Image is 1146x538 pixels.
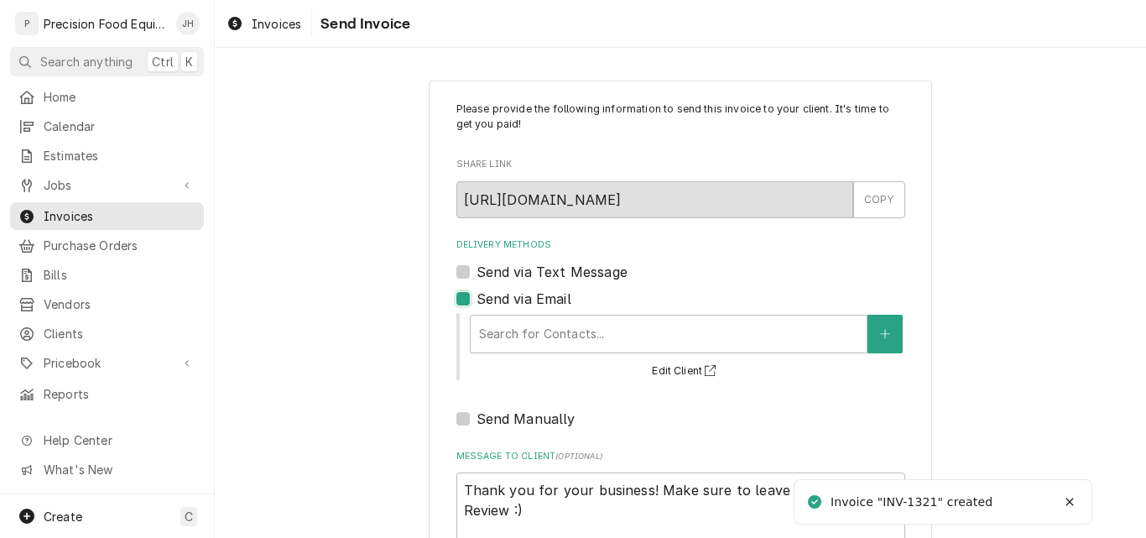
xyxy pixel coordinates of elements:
div: JH [176,12,200,35]
a: Go to Jobs [10,171,204,199]
span: Invoices [44,207,195,225]
p: Please provide the following information to send this invoice to your client. It's time to get yo... [456,102,905,133]
span: Help Center [44,431,194,449]
div: Delivery Methods [456,238,905,429]
span: Bills [44,266,195,284]
a: Estimates [10,142,204,170]
button: Edit Client [649,361,722,382]
span: Search anything [40,53,133,71]
span: Create [44,509,82,524]
span: Calendar [44,118,195,135]
a: Invoices [10,202,204,230]
svg: Create New Contact [880,328,890,340]
span: Purchase Orders [44,237,195,254]
a: Vendors [10,290,204,318]
a: Home [10,83,204,111]
a: Calendar [10,112,204,140]
div: Precision Food Equipment LLC [44,15,167,33]
span: Home [44,88,195,106]
span: Estimates [44,147,195,165]
div: Share Link [456,158,905,217]
span: Send Invoice [315,13,410,35]
label: Delivery Methods [456,238,905,252]
a: Go to Help Center [10,426,204,454]
span: K [185,53,193,71]
label: Send Manually [477,409,576,429]
label: Message to Client [456,450,905,463]
button: COPY [853,181,905,218]
span: Vendors [44,295,195,313]
button: Search anythingCtrlK [10,47,204,76]
a: Go to Pricebook [10,349,204,377]
div: Jason Hertel's Avatar [176,12,200,35]
a: Purchase Orders [10,232,204,259]
label: Send via Email [477,289,571,309]
div: P [15,12,39,35]
span: Ctrl [152,53,174,71]
span: Invoices [252,15,301,33]
a: Reports [10,380,204,408]
span: What's New [44,461,194,478]
span: Jobs [44,176,170,194]
span: Clients [44,325,195,342]
a: Clients [10,320,204,347]
span: Reports [44,385,195,403]
span: C [185,508,193,525]
button: Create New Contact [867,315,903,353]
a: Bills [10,261,204,289]
label: Send via Text Message [477,262,628,282]
a: Go to What's New [10,456,204,483]
span: Pricebook [44,354,170,372]
div: Invoice "INV-1321" created [831,494,995,511]
a: Invoices [220,10,308,38]
span: ( optional ) [555,452,602,461]
label: Share Link [456,158,905,171]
